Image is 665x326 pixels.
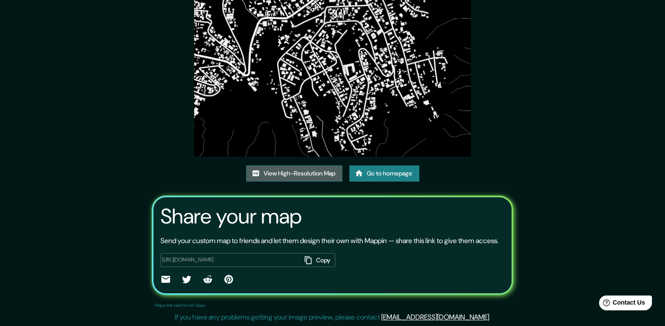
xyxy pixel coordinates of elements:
button: Copy [301,253,335,268]
a: Go to homepage [349,165,419,182]
p: If you have any problems getting your image preview, please contact . [175,312,491,323]
p: Send your custom map to friends and let them design their own with Mappin — share this link to gi... [160,236,498,246]
a: [EMAIL_ADDRESS][DOMAIN_NAME] [381,312,489,322]
h3: Share your map [160,204,302,229]
iframe: Help widget launcher [587,292,655,316]
a: View High-Resolution Map [246,165,342,182]
p: Maps link valid for 60 days. [155,302,206,309]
